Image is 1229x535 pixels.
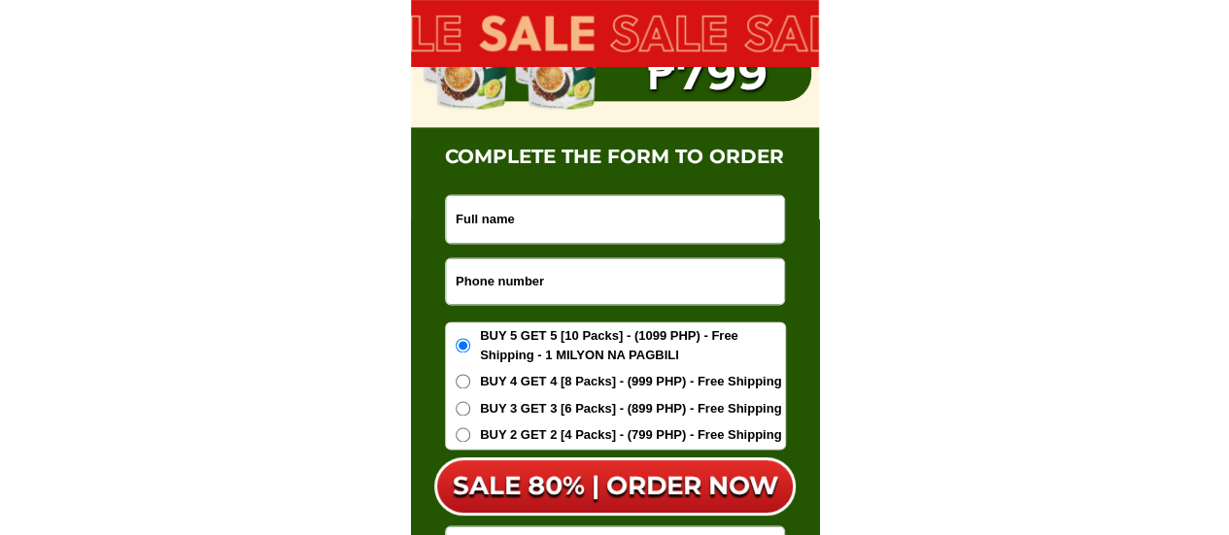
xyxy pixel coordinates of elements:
[456,374,470,388] input: BUY 4 GET 4 [8 Packs] - (999 PHP) - Free Shipping
[446,258,784,304] input: Input phone_number
[480,326,785,364] span: BUY 5 GET 5 [10 Packs] - (1099 PHP) - Free Shipping - 1 MILYON NA PAGBILI
[480,399,781,418] span: BUY 3 GET 3 [6 Packs] - (899 PHP) - Free Shipping
[456,427,470,442] input: BUY 2 GET 2 [4 Packs] - (799 PHP) - Free Shipping
[434,470,796,503] h6: SALE 80% | ORDER NOW
[456,401,470,416] input: BUY 3 GET 3 [6 Packs] - (899 PHP) - Free Shipping
[480,425,781,445] span: BUY 2 GET 2 [4 Packs] - (799 PHP) - Free Shipping
[446,195,784,243] input: Input full_name
[456,338,470,352] input: BUY 5 GET 5 [10 Packs] - (1099 PHP) - Free Shipping - 1 MILYON NA PAGBILI
[411,145,819,168] h1: complete the form to order
[603,48,811,100] h1: ₱799
[480,372,781,391] span: BUY 4 GET 4 [8 Packs] - (999 PHP) - Free Shipping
